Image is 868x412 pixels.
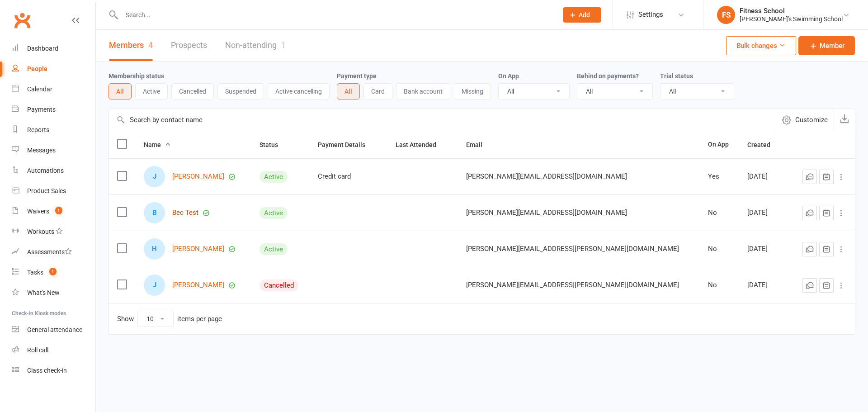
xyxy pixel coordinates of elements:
button: Bulk changes [726,36,796,55]
div: Messages [27,147,56,154]
div: [DATE] [747,245,783,253]
label: Behind on payments? [577,72,639,80]
a: Messages [12,140,95,161]
span: Settings [638,5,663,25]
a: Calendar [12,79,95,99]
input: Search... [119,9,551,21]
button: Add [563,7,601,23]
label: On App [498,72,519,80]
div: No [708,245,731,253]
span: Created [747,141,780,148]
span: Customize [795,114,828,125]
button: Active cancelling [268,83,330,99]
button: Email [466,139,492,150]
a: Dashboard [12,38,95,59]
span: 1 [55,207,62,214]
div: Workouts [27,228,54,235]
div: [DATE] [747,209,783,217]
a: [PERSON_NAME] [172,245,224,253]
div: Yes [708,173,731,180]
a: Tasks 1 [12,262,95,283]
button: Suspended [217,83,264,99]
div: No [708,281,731,289]
div: FS [717,6,735,24]
div: [DATE] [747,173,783,180]
div: [DATE] [747,281,783,289]
button: All [108,83,132,99]
a: Payments [12,99,95,120]
a: Members4 [109,30,153,61]
a: Prospects [171,30,207,61]
div: J [144,275,165,296]
button: Active [135,83,168,99]
span: 1 [49,268,57,275]
a: Clubworx [11,9,33,32]
div: Dashboard [27,45,58,52]
div: Active [259,171,288,183]
div: Tasks [27,269,43,276]
a: [PERSON_NAME] [172,281,224,289]
button: All [337,83,360,99]
a: Product Sales [12,181,95,201]
a: Reports [12,120,95,140]
div: Show [117,311,222,327]
a: People [12,59,95,79]
div: General attendance [27,326,82,333]
div: No [708,209,731,217]
a: Bec Test [172,209,198,217]
button: Customize [776,109,834,131]
span: [PERSON_NAME][EMAIL_ADDRESS][PERSON_NAME][DOMAIN_NAME] [466,240,679,257]
button: Last Attended [396,139,446,150]
label: Membership status [108,72,164,80]
a: What's New [12,283,95,303]
button: Card [363,83,392,99]
div: Credit card [318,173,379,180]
a: Non-attending1 [225,30,286,61]
div: Active [259,207,288,219]
div: Calendar [27,85,52,93]
div: 4 [148,40,153,50]
a: Assessments [12,242,95,262]
span: [PERSON_NAME][EMAIL_ADDRESS][PERSON_NAME][DOMAIN_NAME] [466,276,679,294]
span: Email [466,141,492,148]
div: Product Sales [27,187,66,194]
a: [PERSON_NAME] [172,173,224,180]
div: [PERSON_NAME]'s Swimming School [740,15,843,23]
div: Reports [27,126,49,133]
span: Payment Details [318,141,375,148]
div: Waivers [27,208,49,215]
div: H [144,238,165,260]
label: Trial status [660,72,693,80]
span: [PERSON_NAME][EMAIL_ADDRESS][DOMAIN_NAME] [466,204,627,221]
span: Name [144,141,171,148]
button: Cancelled [171,83,214,99]
div: Roll call [27,346,48,354]
a: Roll call [12,340,95,360]
a: General attendance kiosk mode [12,320,95,340]
span: [PERSON_NAME][EMAIL_ADDRESS][DOMAIN_NAME] [466,168,627,185]
div: J [144,166,165,187]
div: Assessments [27,248,72,256]
div: What's New [27,289,60,296]
div: 1 [281,40,286,50]
div: Payments [27,106,56,113]
span: Last Attended [396,141,446,148]
button: Payment Details [318,139,375,150]
div: B [144,202,165,223]
div: Cancelled [259,279,298,291]
th: On App [700,131,739,158]
button: Bank account [396,83,450,99]
button: Created [747,139,780,150]
a: Automations [12,161,95,181]
span: Member [820,40,844,51]
div: People [27,65,47,72]
span: Add [579,11,590,19]
div: items per page [177,315,222,323]
div: Fitness School [740,7,843,15]
input: Search by contact name [109,109,776,131]
a: Waivers 1 [12,201,95,222]
button: Name [144,139,171,150]
div: Automations [27,167,64,174]
span: Status [259,141,288,148]
button: Status [259,139,288,150]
